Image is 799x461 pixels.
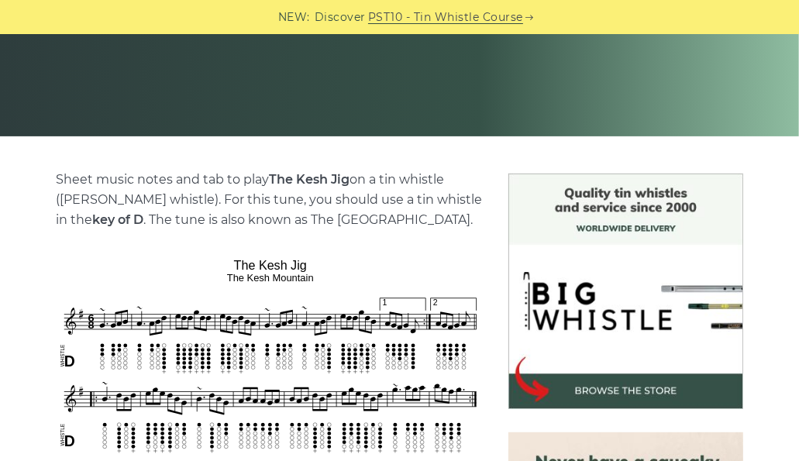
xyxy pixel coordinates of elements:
[269,172,350,187] strong: The Kesh Jig
[92,212,143,227] strong: key of D
[508,174,744,409] img: BigWhistle Tin Whistle Store
[278,9,310,26] span: NEW:
[56,170,485,230] p: Sheet music notes and tab to play on a tin whistle ([PERSON_NAME] whistle). For this tune, you sh...
[56,253,485,456] img: The Kesh Jig Tin Whistle Tabs & Sheet Music
[368,9,523,26] a: PST10 - Tin Whistle Course
[315,9,366,26] span: Discover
